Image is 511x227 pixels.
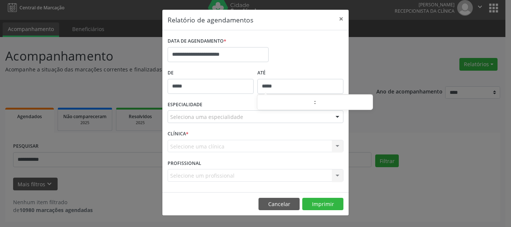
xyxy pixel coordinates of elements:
[257,95,314,110] input: Hour
[168,15,253,25] h5: Relatório de agendamentos
[314,95,316,110] span: :
[170,113,243,121] span: Seleciona uma especialidade
[302,198,343,211] button: Imprimir
[168,128,189,140] label: CLÍNICA
[257,67,343,79] label: ATÉ
[168,99,202,111] label: ESPECIALIDADE
[316,95,373,110] input: Minute
[168,67,254,79] label: De
[168,157,201,169] label: PROFISSIONAL
[334,10,349,28] button: Close
[258,198,300,211] button: Cancelar
[168,36,226,47] label: DATA DE AGENDAMENTO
